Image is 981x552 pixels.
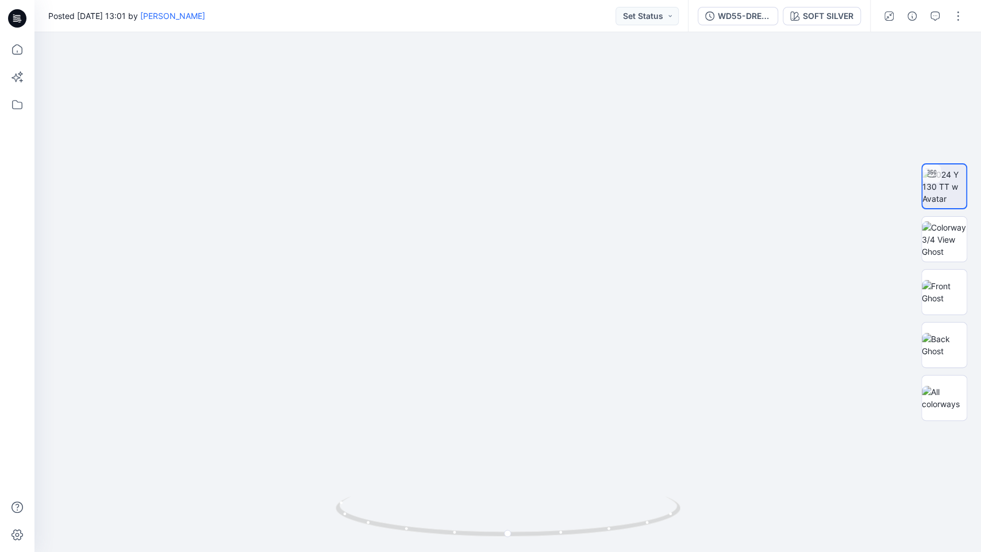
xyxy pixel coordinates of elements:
button: WD55-DRESS-WALMART-PROTO FIT (SZ-M)-24-07-25-HIDAYAT [698,7,778,25]
button: Details [903,7,921,25]
span: Posted [DATE] 13:01 by [48,10,205,22]
img: All colorways [922,386,967,410]
img: Front Ghost [922,280,967,304]
img: 2024 Y 130 TT w Avatar [922,168,966,205]
img: Colorway 3/4 View Ghost [922,221,967,258]
div: SOFT SILVER [803,10,853,22]
button: SOFT SILVER [783,7,861,25]
a: [PERSON_NAME] [140,11,205,21]
div: WD55-DRESS-WALMART-PROTO FIT (SZ-M)-24-07-25-HIDAYAT [718,10,771,22]
img: Back Ghost [922,333,967,357]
